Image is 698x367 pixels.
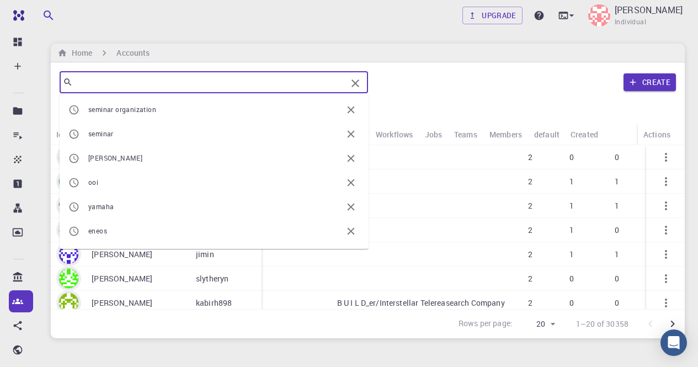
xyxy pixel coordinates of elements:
p: [PERSON_NAME] [92,297,152,309]
div: Icon [56,124,72,145]
div: Teams [449,124,484,145]
p: 2 [528,273,532,284]
div: Created [565,124,638,145]
button: Columns [58,104,77,122]
p: 2 [528,249,532,260]
img: avatar [58,268,79,289]
p: 0 [569,152,574,163]
img: avatar [58,147,79,167]
p: 1 [615,249,619,260]
span: seminar [88,129,114,138]
p: 1 [615,200,619,211]
p: B U I L D_er/Interstellar Telereasearch Company [337,297,505,309]
h6: Accounts [116,47,150,59]
div: Actions [643,124,670,145]
p: kabirh898 [196,297,232,309]
p: 1 [569,176,574,187]
button: Create [624,73,676,91]
span: [PERSON_NAME] [88,153,142,162]
button: Clear [347,75,364,92]
p: 0 [615,225,619,236]
p: [PERSON_NAME] [615,3,683,17]
p: Rows per page: [459,318,513,331]
img: avatar [58,195,79,216]
div: Workflows [370,124,419,145]
p: 0 [569,273,574,284]
div: default [529,124,565,145]
div: Icon [51,124,86,145]
div: Open Intercom Messenger [660,329,687,356]
span: seminar organization [88,105,156,114]
div: Workflows [376,124,413,145]
p: 1 [569,249,574,260]
span: eneos [88,226,107,235]
p: 1–20 of 30358 [576,318,628,329]
p: 0 [615,297,619,309]
p: 2 [528,176,532,187]
p: 2 [528,200,532,211]
nav: breadcrumb [55,47,152,59]
img: avatar [58,292,79,313]
a: Upgrade [462,7,523,24]
div: Created [571,124,598,145]
p: [PERSON_NAME] [92,273,152,284]
p: 1 [615,176,619,187]
div: Members [484,124,529,145]
p: 1 [569,200,574,211]
p: jimin [196,249,214,260]
span: ooi [88,178,98,187]
div: Actions [638,124,676,145]
p: slytheryn [196,273,228,284]
p: 2 [528,152,532,163]
p: 2 [528,297,532,309]
div: default [534,124,560,145]
img: avatar [58,220,79,240]
p: 0 [615,273,619,284]
p: 0 [615,152,619,163]
div: Jobs [425,124,443,145]
button: Go to next page [662,313,684,335]
img: avatar [58,171,79,192]
div: Jobs [419,124,449,145]
span: Individual [615,17,646,28]
div: Teams [454,124,477,145]
img: avatar [58,244,79,264]
img: logo [9,10,24,21]
span: yamaha [88,202,114,211]
p: 1 [569,225,574,236]
img: JD Francois [588,4,610,26]
h6: Home [67,47,92,59]
div: Members [489,124,522,145]
p: 0 [569,297,574,309]
div: 20 [517,316,558,332]
p: [PERSON_NAME] [92,249,152,260]
p: 2 [528,225,532,236]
